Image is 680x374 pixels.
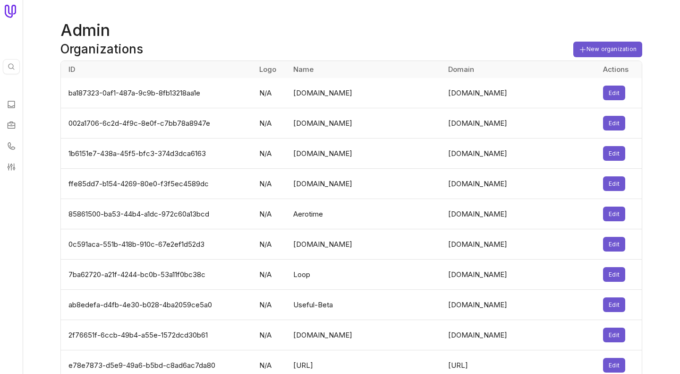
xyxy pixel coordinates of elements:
td: N/A [254,260,288,290]
td: N/A [254,320,288,350]
th: Logo [254,61,288,78]
h1: Admin [60,19,642,42]
td: ab8edefa-d4fb-4e30-b028-4ba2059ce5a0 [61,290,254,320]
button: Edit [603,237,625,252]
td: [DOMAIN_NAME] [442,320,597,350]
td: 2f76651f-6ccb-49b4-a55e-1572dcd30b61 [61,320,254,350]
td: [DOMAIN_NAME] [442,108,597,139]
td: [DOMAIN_NAME] [442,139,597,169]
td: N/A [254,169,288,199]
th: Name [288,61,442,78]
td: [DOMAIN_NAME] [288,78,442,108]
td: [DOMAIN_NAME] [442,199,597,229]
td: N/A [254,229,288,260]
td: [DOMAIN_NAME] [442,78,597,108]
th: Actions [597,61,642,78]
button: Edit [603,176,625,191]
button: Edit [603,297,625,312]
td: [DOMAIN_NAME] [288,229,442,260]
td: [DOMAIN_NAME] [288,139,442,169]
td: Aerotime [288,199,442,229]
th: ID [61,61,254,78]
td: [DOMAIN_NAME] [288,320,442,350]
button: Edit [603,207,625,221]
button: Edit [603,86,625,100]
td: 1b6151e7-438a-45f5-bfc3-374d3dca6163 [61,139,254,169]
td: [DOMAIN_NAME] [442,169,597,199]
h2: Organizations [60,42,143,57]
td: 7ba62720-a21f-4244-bc0b-53a11f0bc38c [61,260,254,290]
td: [DOMAIN_NAME] [288,108,442,139]
button: Edit [603,328,625,342]
td: 002a1706-6c2d-4f9c-8e0f-c7bb78a8947e [61,108,254,139]
td: N/A [254,139,288,169]
td: N/A [254,199,288,229]
button: Edit [603,358,625,373]
button: Edit [603,116,625,130]
button: Edit [603,146,625,161]
td: ba187323-0af1-487a-9c9b-8fb13218aa1e [61,78,254,108]
td: N/A [254,290,288,320]
td: ffe85dd7-b154-4269-80e0-f3f5ec4589dc [61,169,254,199]
td: 0c591aca-551b-418b-910c-67e2ef1d52d3 [61,229,254,260]
td: [DOMAIN_NAME] [442,290,597,320]
th: Domain [442,61,597,78]
td: [DOMAIN_NAME] [442,229,597,260]
button: Edit [603,267,625,282]
td: [DOMAIN_NAME] [288,169,442,199]
td: N/A [254,108,288,139]
button: New organization [573,42,642,57]
td: [DOMAIN_NAME] [442,260,597,290]
td: Loop [288,260,442,290]
td: N/A [254,78,288,108]
td: Useful-Beta [288,290,442,320]
td: 85861500-ba53-44b4-a1dc-972c60a13bcd [61,199,254,229]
